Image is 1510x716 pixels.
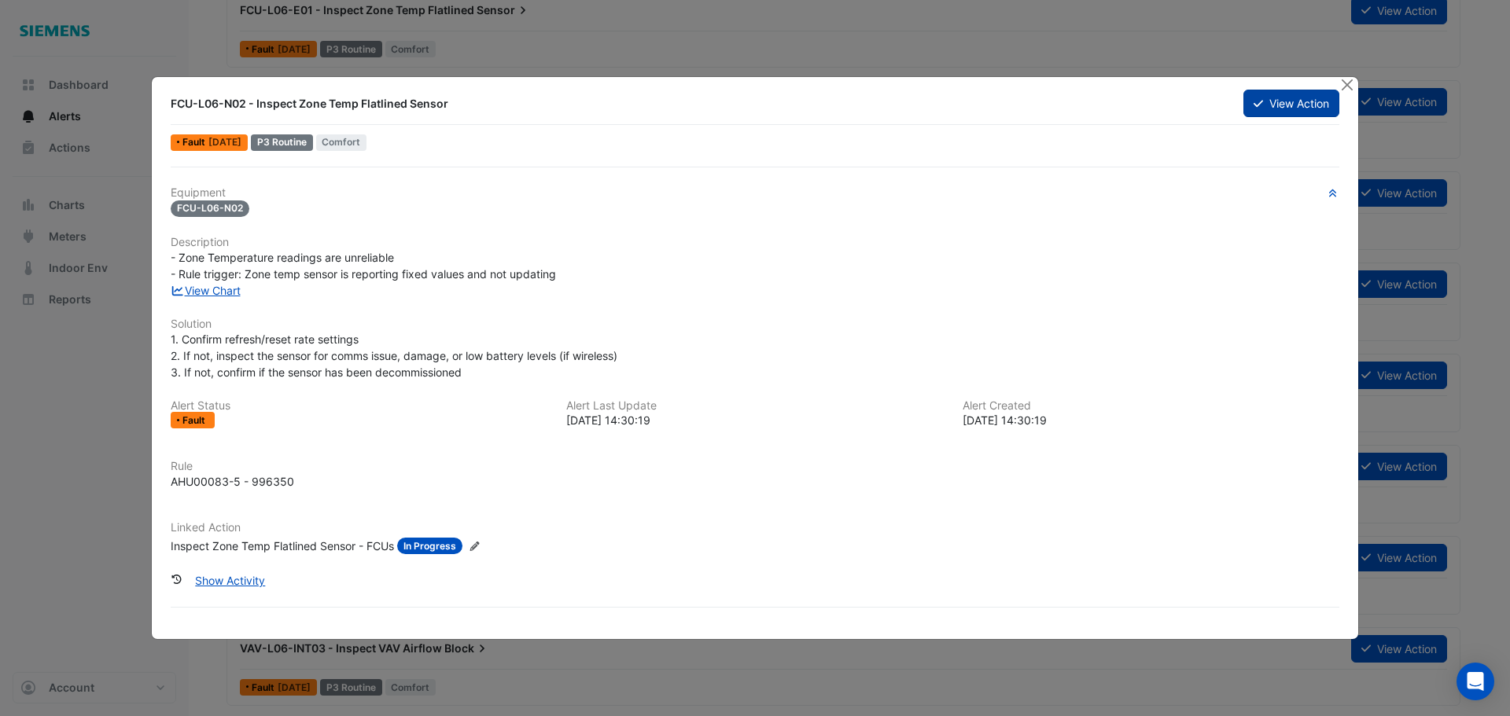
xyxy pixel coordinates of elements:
[208,136,241,148] span: Mon 01-Sep-2025 14:30 AEST
[251,134,313,151] div: P3 Routine
[1339,77,1355,94] button: Close
[316,134,367,151] span: Comfort
[171,318,1339,331] h6: Solution
[171,236,1339,249] h6: Description
[171,460,1339,473] h6: Rule
[171,399,547,413] h6: Alert Status
[1457,663,1494,700] div: Open Intercom Messenger
[171,200,249,217] span: FCU-L06-N02
[963,412,1339,428] div: [DATE] 14:30:19
[171,538,394,554] div: Inspect Zone Temp Flatlined Sensor - FCUs
[963,399,1339,413] h6: Alert Created
[185,567,275,594] button: Show Activity
[171,473,294,490] div: AHU00083-5 - 996350
[397,538,462,554] span: In Progress
[171,251,556,281] span: - Zone Temperature readings are unreliable - Rule trigger: Zone temp sensor is reporting fixed va...
[171,96,1225,112] div: FCU-L06-N02 - Inspect Zone Temp Flatlined Sensor
[171,521,1339,534] h6: Linked Action
[171,284,241,297] a: View Chart
[566,412,943,428] div: [DATE] 14:30:19
[1243,90,1339,117] button: View Action
[469,541,481,553] fa-icon: Edit Linked Action
[171,186,1339,200] h6: Equipment
[171,332,617,379] span: 1. Confirm refresh/reset rate settings 2. If not, inspect the sensor for comms issue, damage, or ...
[182,416,208,425] span: Fault
[566,399,943,413] h6: Alert Last Update
[182,138,208,147] span: Fault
